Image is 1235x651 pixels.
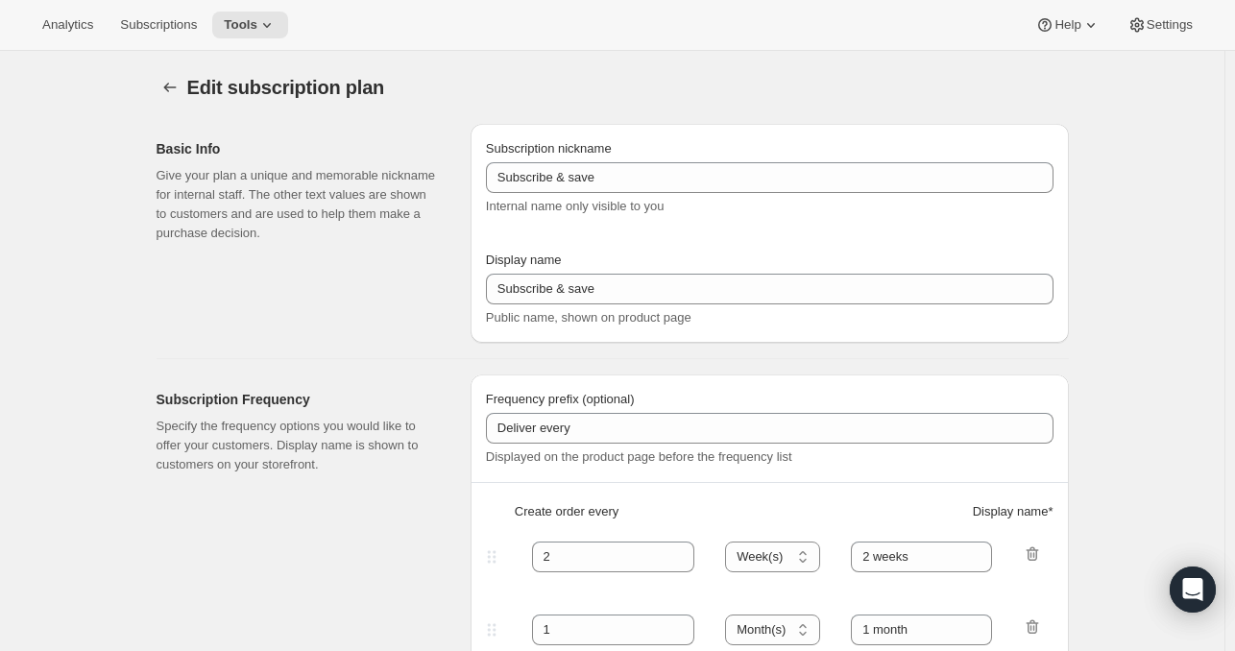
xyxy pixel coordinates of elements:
[486,392,635,406] span: Frequency prefix (optional)
[486,199,665,213] span: Internal name only visible to you
[486,162,1053,193] input: Subscribe & Save
[486,253,562,267] span: Display name
[109,12,208,38] button: Subscriptions
[1054,17,1080,33] span: Help
[157,139,440,158] h2: Basic Info
[187,77,385,98] span: Edit subscription plan
[31,12,105,38] button: Analytics
[1116,12,1204,38] button: Settings
[973,502,1053,521] span: Display name *
[486,449,792,464] span: Displayed on the product page before the frequency list
[1170,567,1216,613] div: Open Intercom Messenger
[486,310,691,325] span: Public name, shown on product page
[486,141,612,156] span: Subscription nickname
[157,390,440,409] h2: Subscription Frequency
[212,12,288,38] button: Tools
[224,17,257,33] span: Tools
[42,17,93,33] span: Analytics
[157,166,440,243] p: Give your plan a unique and memorable nickname for internal staff. The other text values are show...
[515,502,618,521] span: Create order every
[157,417,440,474] p: Specify the frequency options you would like to offer your customers. Display name is shown to cu...
[1024,12,1111,38] button: Help
[486,274,1053,304] input: Subscribe & Save
[1147,17,1193,33] span: Settings
[486,413,1053,444] input: Deliver every
[120,17,197,33] span: Subscriptions
[851,542,992,572] input: 1 month
[157,74,183,101] button: Subscription plans
[851,615,992,645] input: 1 month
